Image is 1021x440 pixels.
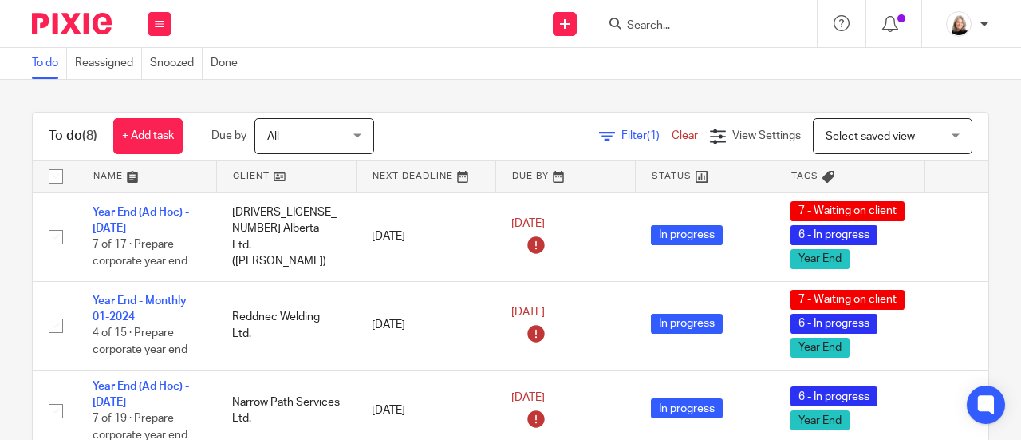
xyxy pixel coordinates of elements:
span: Filter [621,130,672,141]
span: 4 of 15 · Prepare corporate year end [93,328,187,356]
span: Tags [791,172,818,180]
td: [DATE] [356,281,495,370]
span: (8) [82,129,97,142]
a: Reassigned [75,48,142,79]
span: (1) [647,130,660,141]
span: 6 - In progress [790,225,877,245]
span: Year End [790,249,850,269]
span: Select saved view [826,131,915,142]
span: 6 - In progress [790,386,877,406]
span: 6 - In progress [790,314,877,334]
span: All [267,131,279,142]
a: Year End (Ad Hoc) - [DATE] [93,207,189,234]
span: [DATE] [511,307,545,318]
span: [DATE] [511,392,545,403]
a: Done [211,48,246,79]
img: Pixie [32,13,112,34]
a: Snoozed [150,48,203,79]
span: 7 - Waiting on client [790,201,905,221]
span: 7 - Waiting on client [790,290,905,310]
span: View Settings [732,130,801,141]
td: [DATE] [356,192,495,281]
span: In progress [651,314,723,334]
span: In progress [651,398,723,418]
img: Screenshot%202023-11-02%20134555.png [946,11,972,37]
span: [DATE] [511,218,545,229]
span: Year End [790,410,850,430]
span: In progress [651,225,723,245]
td: Reddnec Welding Ltd. [216,281,356,370]
h1: To do [49,128,97,145]
input: Search [625,19,769,34]
a: To do [32,48,67,79]
span: 7 of 17 · Prepare corporate year end [93,240,187,268]
a: Year End - Monthly 01-2024 [93,295,187,323]
p: Due by [211,128,246,144]
a: Year End (Ad Hoc) - [DATE] [93,381,189,408]
td: [DRIVERS_LICENSE_NUMBER] Alberta Ltd. ([PERSON_NAME]) [216,192,356,281]
a: + Add task [113,118,183,154]
span: Year End [790,338,850,358]
a: Clear [672,130,698,141]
